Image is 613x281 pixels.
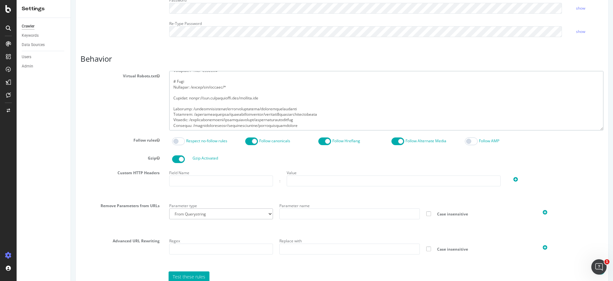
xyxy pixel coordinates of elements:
label: Follow rules [5,135,94,143]
a: show [505,29,514,34]
a: show [505,5,514,11]
div: : [208,178,209,183]
label: Field Name [98,168,118,176]
label: Follow Hreflang [261,138,289,144]
button: Gzip [86,155,89,161]
label: Gzip [5,153,94,161]
label: Replace with [208,236,231,244]
label: Parameter type [98,201,126,208]
a: Crawler [22,23,66,30]
span: 1 [604,259,609,264]
a: Keywords [22,32,66,39]
label: Parameter name [208,201,239,208]
span: Case insensitive [361,211,456,217]
label: Custom HTTP Headers [5,168,94,176]
label: Virtual Robots.txt [5,71,94,79]
a: Admin [22,63,66,70]
div: Crawler [22,23,34,30]
label: Regex [98,236,109,244]
label: Remove Parameters from URLs [5,201,94,208]
div: Settings [22,5,65,12]
span: Case insensitive [361,246,456,252]
div: Admin [22,63,33,70]
div: Data Sources [22,42,45,48]
label: Advanced URL Rewriting [5,236,94,244]
button: Follow rules [86,137,89,143]
h3: Behavior [10,55,533,63]
a: Users [22,54,66,60]
textarea: Lore-ipsum: * Dolorsit: /*?ame # Consect Adipisci: /*?*ELI Seddoeiu: /*?tempor Incididu: /*utlabo... [98,71,533,130]
label: Gzip Activated [122,155,147,161]
a: Data Sources [22,42,66,48]
div: Users [22,54,31,60]
label: Re-Type Password [98,19,131,26]
div: Keywords [22,32,39,39]
button: Virtual Robots.txt [86,73,89,79]
label: Value [216,168,226,176]
iframe: Intercom live chat [591,259,607,275]
label: Respect no-follow rules [115,138,156,144]
label: Follow canonicals [188,138,219,144]
label: Follow AMP [408,138,428,144]
label: Follow Alternate Media [335,138,375,144]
